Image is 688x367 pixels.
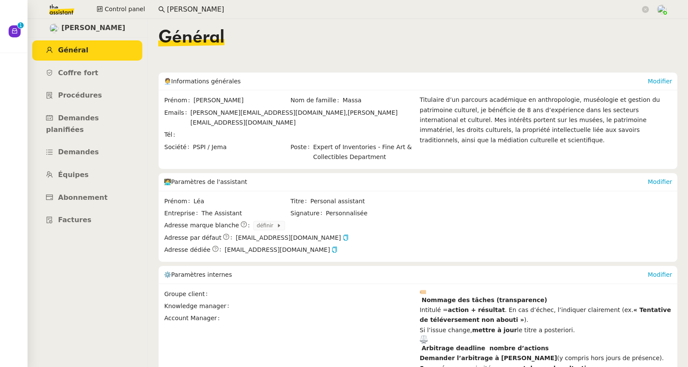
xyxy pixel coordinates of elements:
span: Prénom [164,95,193,105]
span: Général [158,29,224,46]
span: Paramètres internes [171,271,232,278]
a: Modifier [648,78,672,85]
span: Nom de famille [291,95,343,105]
span: Procédures [58,91,102,99]
a: Coffre fort [32,63,142,83]
strong: mettre à jour [472,327,517,333]
span: Adresse par défaut [164,233,221,243]
p: 1 [19,22,22,30]
span: Personal assistant [310,196,416,206]
span: [EMAIL_ADDRESS][DOMAIN_NAME] [236,233,349,243]
div: 🧑‍💼 [164,73,648,90]
span: Équipes [58,171,89,179]
span: [PERSON_NAME][EMAIL_ADDRESS][DOMAIN_NAME], [190,109,348,116]
img: users%2FNTfmycKsCFdqp6LX6USf2FmuPJo2%2Favatar%2Fprofile-pic%20(1).png [657,5,666,14]
span: Knowledge manager [164,301,233,311]
span: PSPI / Jema [193,142,289,152]
span: Entreprise [164,208,201,218]
a: Modifier [648,178,672,185]
span: Account Manager [164,313,223,323]
li: (y compris hors jours de présence). [420,353,672,363]
input: Rechercher [167,4,640,15]
span: Factures [58,216,92,224]
img: 1f3f7-fe0f@2x.png [420,289,426,295]
span: Abonnement [58,193,107,202]
span: Demandes [58,148,99,156]
span: Demandes planifiées [46,114,99,134]
div: ⚙️ [164,266,648,283]
div: Titulaire d’un parcours académique en anthropologie, muséologie et gestion du patrimoine culturel... [420,95,672,164]
span: Personnalisée [326,208,368,218]
span: Société [164,142,193,152]
span: Léa [193,196,289,206]
span: Coffre fort [58,69,98,77]
span: Prénom [164,196,193,206]
span: Général [58,46,88,54]
span: Signature [291,208,326,218]
strong: Arbitrage deadline nombre d’actions [421,345,549,352]
span: [PERSON_NAME] [193,95,289,105]
span: Control panel [104,4,145,14]
div: Intitulé = . En cas d’échec, l’indiquer clairement (ex. ). [420,305,672,325]
span: Expert of Inventories - Fine Art & Collectibles Department [313,142,416,162]
strong: Demander l’arbitrage à [PERSON_NAME] [420,355,557,361]
a: Modifier [648,271,672,278]
strong: action + résultat [448,306,505,313]
a: Général [32,40,142,61]
a: Demandes [32,142,142,162]
span: [PERSON_NAME][EMAIL_ADDRESS][DOMAIN_NAME] [190,109,398,126]
span: Adresse dédiée [164,245,210,255]
span: Emails [164,108,190,128]
span: Titre [291,196,310,206]
img: users%2F1KZeGoDA7PgBs4M3FMhJkcSWXSs1%2Favatar%2F872c3928-ebe4-491f-ae76-149ccbe264e1 [49,24,59,33]
span: Poste [291,142,313,162]
img: 2696-fe0f@2x.png [420,335,428,343]
a: Équipes [32,165,142,185]
div: Si l’issue change, le titre a posteriori. [420,325,672,335]
span: The Assistant [201,208,289,218]
div: 🧑‍💻 [164,173,648,190]
span: Adresse marque blanche [164,220,239,230]
span: Groupe client [164,289,211,299]
a: Demandes planifiées [32,108,142,140]
span: [PERSON_NAME] [61,22,126,34]
span: Paramètres de l'assistant [171,178,247,185]
nz-badge-sup: 1 [18,22,24,28]
a: Procédures [32,86,142,106]
span: définir [257,221,276,230]
span: Informations générales [171,78,241,85]
a: Abonnement [32,188,142,208]
button: Control panel [92,3,150,15]
strong: Nommage des tâches (transparence) [421,297,547,303]
span: Tél [164,130,178,140]
span: [EMAIL_ADDRESS][DOMAIN_NAME] [225,245,338,255]
span: Massa [343,95,416,105]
